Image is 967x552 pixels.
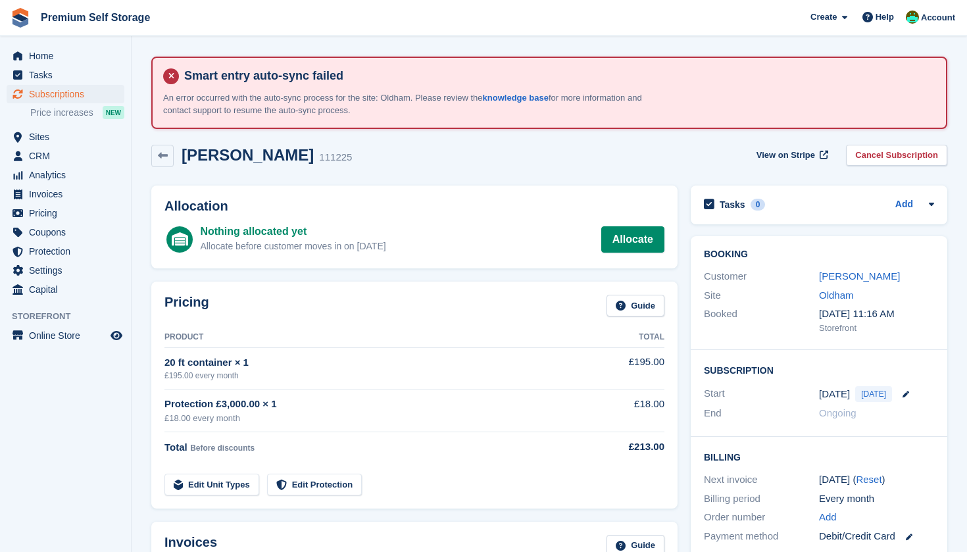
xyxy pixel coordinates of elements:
div: [DATE] 11:16 AM [819,307,934,322]
div: NEW [103,106,124,119]
span: Home [29,47,108,65]
div: End [704,406,819,421]
h2: Pricing [164,295,209,316]
a: Premium Self Storage [36,7,155,28]
span: Analytics [29,166,108,184]
a: menu [7,204,124,222]
div: Storefront [819,322,934,335]
span: Ongoing [819,407,856,418]
a: menu [7,326,124,345]
a: Edit Protection [267,474,362,495]
td: £18.00 [588,389,664,432]
a: Reset [856,474,881,485]
span: View on Stripe [756,149,815,162]
div: £195.00 every month [164,370,588,382]
a: menu [7,147,124,165]
a: Preview store [109,328,124,343]
a: Add [819,510,837,525]
div: Billing period [704,491,819,507]
span: Before discounts [190,443,255,453]
span: Capital [29,280,108,299]
span: Online Store [29,326,108,345]
a: menu [7,66,124,84]
a: menu [7,128,124,146]
div: 20 ft container × 1 [164,355,588,370]
div: £213.00 [588,439,664,455]
span: Tasks [29,66,108,84]
h2: Allocation [164,199,664,214]
div: [DATE] ( ) [819,472,934,488]
span: Pricing [29,204,108,222]
span: Create [810,11,837,24]
div: Booked [704,307,819,334]
h4: Smart entry auto-sync failed [179,68,935,84]
a: menu [7,47,124,65]
h2: Tasks [720,199,745,211]
span: Settings [29,261,108,280]
a: Oldham [819,289,854,301]
span: Account [921,11,955,24]
div: £18.00 every month [164,412,588,425]
div: Every month [819,491,934,507]
div: Protection £3,000.00 × 1 [164,397,588,412]
p: An error occurred with the auto-sync process for the site: Oldham. Please review the for more inf... [163,91,657,117]
a: Edit Unit Types [164,474,259,495]
a: menu [7,242,124,261]
a: menu [7,261,124,280]
div: 111225 [319,150,352,165]
span: CRM [29,147,108,165]
a: menu [7,280,124,299]
a: menu [7,166,124,184]
a: menu [7,85,124,103]
div: Allocate before customer moves in on [DATE] [200,239,385,253]
a: Allocate [601,226,664,253]
a: [PERSON_NAME] [819,270,900,282]
th: Product [164,327,588,348]
div: Site [704,288,819,303]
a: Price increases NEW [30,105,124,120]
span: Price increases [30,107,93,119]
div: Order number [704,510,819,525]
a: knowledge base [483,93,549,103]
div: Start [704,386,819,402]
a: Guide [607,295,664,316]
h2: [PERSON_NAME] [182,146,314,164]
div: Payment method [704,529,819,544]
span: Subscriptions [29,85,108,103]
div: Customer [704,269,819,284]
h2: Booking [704,249,934,260]
a: View on Stripe [751,145,831,166]
h2: Billing [704,450,934,463]
span: Sites [29,128,108,146]
span: Coupons [29,223,108,241]
div: Next invoice [704,472,819,488]
h2: Subscription [704,363,934,376]
a: menu [7,223,124,241]
span: Protection [29,242,108,261]
th: Total [588,327,664,348]
div: 0 [751,199,766,211]
td: £195.00 [588,347,664,389]
img: Anthony Bell [906,11,919,24]
a: Cancel Subscription [846,145,947,166]
div: Debit/Credit Card [819,529,934,544]
span: Invoices [29,185,108,203]
time: 2025-10-03 00:00:00 UTC [819,387,850,402]
a: Add [895,197,913,213]
div: Nothing allocated yet [200,224,385,239]
span: Total [164,441,187,453]
img: stora-icon-8386f47178a22dfd0bd8f6a31ec36ba5ce8667c1dd55bd0f319d3a0aa187defe.svg [11,8,30,28]
a: menu [7,185,124,203]
span: [DATE] [855,386,892,402]
span: Storefront [12,310,131,323]
span: Help [876,11,894,24]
